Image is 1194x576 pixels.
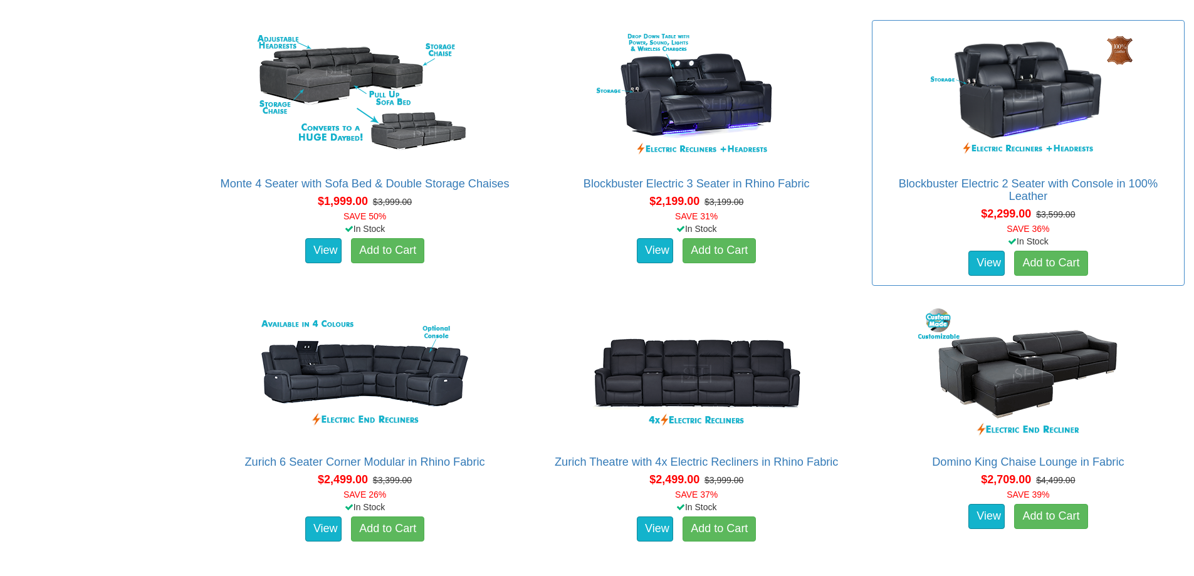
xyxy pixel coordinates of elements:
[305,238,342,263] a: View
[252,27,478,165] img: Monte 4 Seater with Sofa Bed & Double Storage Chaises
[1036,209,1075,219] del: $3,599.00
[704,475,743,485] del: $3,999.00
[968,504,1005,529] a: View
[869,235,1187,248] div: In Stock
[637,516,673,542] a: View
[675,211,718,221] font: SAVE 31%
[683,238,756,263] a: Add to Cart
[584,305,809,443] img: Zurich Theatre with 4x Electric Recliners in Rhino Fabric
[245,456,485,468] a: Zurich 6 Seater Corner Modular in Rhino Fabric
[538,501,856,513] div: In Stock
[649,473,699,486] span: $2,499.00
[584,177,810,190] a: Blockbuster Electric 3 Seater in Rhino Fabric
[318,473,368,486] span: $2,499.00
[915,27,1141,165] img: Blockbuster Electric 2 Seater with Console in 100% Leather
[932,456,1124,468] a: Domino King Chaise Lounge in Fabric
[206,223,523,235] div: In Stock
[555,456,839,468] a: Zurich Theatre with 4x Electric Recliners in Rhino Fabric
[1014,251,1087,276] a: Add to Cart
[899,177,1158,202] a: Blockbuster Electric 2 Seater with Console in 100% Leather
[373,197,412,207] del: $3,999.00
[206,501,523,513] div: In Stock
[318,195,368,207] span: $1,999.00
[1007,224,1049,234] font: SAVE 36%
[343,490,386,500] font: SAVE 26%
[981,207,1031,220] span: $2,299.00
[351,238,424,263] a: Add to Cart
[221,177,510,190] a: Monte 4 Seater with Sofa Bed & Double Storage Chaises
[968,251,1005,276] a: View
[683,516,756,542] a: Add to Cart
[252,305,478,443] img: Zurich 6 Seater Corner Modular in Rhino Fabric
[305,516,342,542] a: View
[649,195,699,207] span: $2,199.00
[373,475,412,485] del: $3,399.00
[637,238,673,263] a: View
[704,197,743,207] del: $3,199.00
[538,223,856,235] div: In Stock
[1014,504,1087,529] a: Add to Cart
[915,305,1141,443] img: Domino King Chaise Lounge in Fabric
[1036,475,1075,485] del: $4,499.00
[584,27,809,165] img: Blockbuster Electric 3 Seater in Rhino Fabric
[675,490,718,500] font: SAVE 37%
[1007,490,1049,500] font: SAVE 39%
[351,516,424,542] a: Add to Cart
[343,211,386,221] font: SAVE 50%
[981,473,1031,486] span: $2,709.00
